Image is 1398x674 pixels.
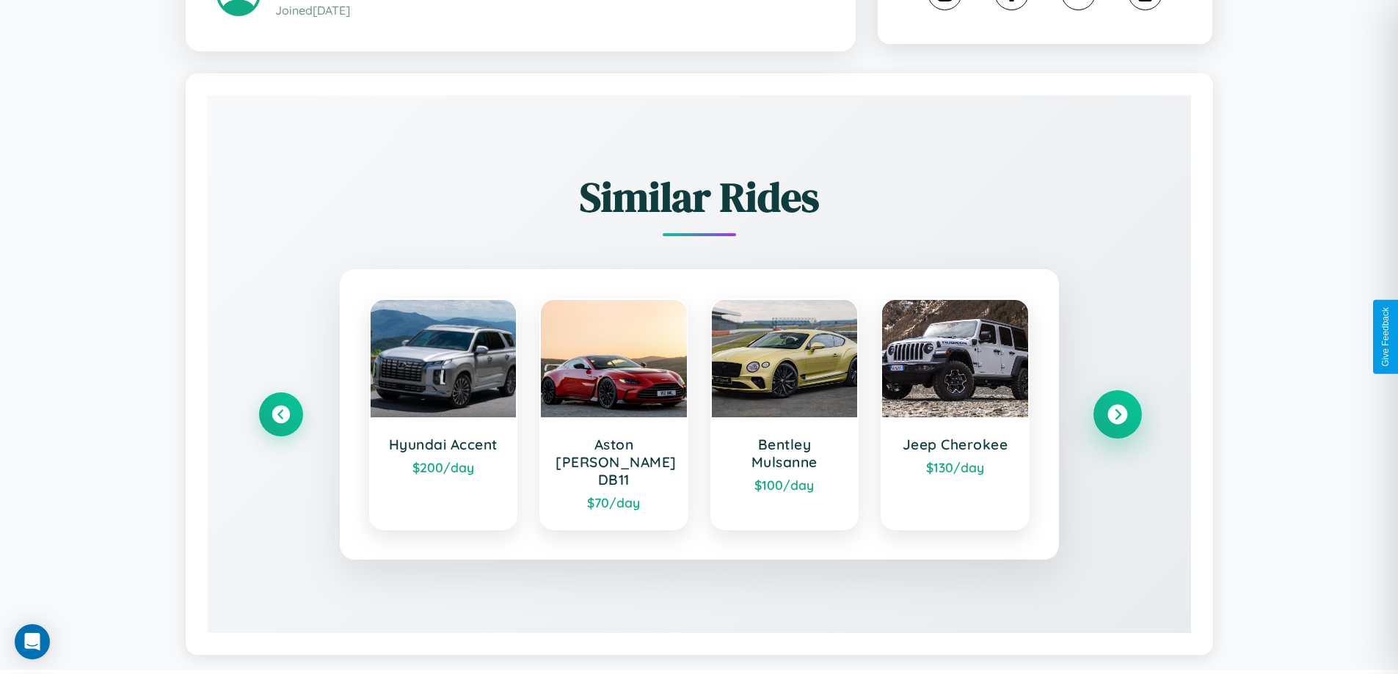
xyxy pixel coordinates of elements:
[556,436,672,488] h3: Aston [PERSON_NAME] DB11
[897,436,1013,453] h3: Jeep Cherokee
[385,459,502,475] div: $ 200 /day
[369,298,518,530] a: Hyundai Accent$200/day
[881,298,1030,530] a: Jeep Cherokee$130/day
[385,436,502,453] h3: Hyundai Accent
[727,436,843,471] h3: Bentley Mulsanne
[897,459,1013,475] div: $ 130 /day
[710,298,859,530] a: Bentley Mulsanne$100/day
[556,494,672,510] div: $ 70 /day
[259,169,1140,225] h2: Similar Rides
[1380,307,1391,367] div: Give Feedback
[539,298,688,530] a: Aston [PERSON_NAME] DB11$70/day
[727,477,843,493] div: $ 100 /day
[15,624,50,659] div: Open Intercom Messenger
